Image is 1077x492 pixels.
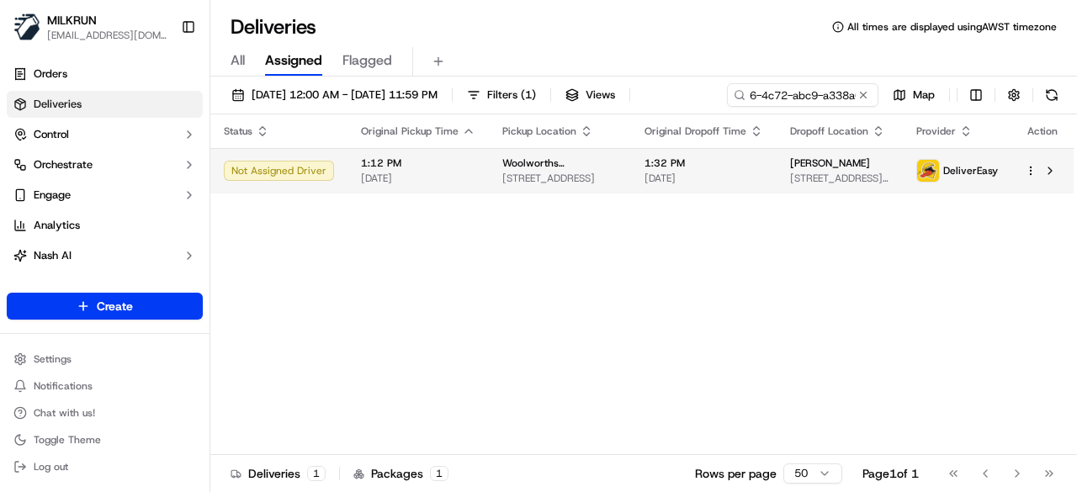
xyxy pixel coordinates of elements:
span: All [231,50,245,71]
span: Provider [916,124,956,138]
h1: Deliveries [231,13,316,40]
div: 1 [307,466,326,481]
button: Filters(1) [459,83,544,107]
span: [DATE] [361,172,475,185]
span: Analytics [34,218,80,233]
a: Orders [7,61,203,87]
span: Chat with us! [34,406,95,420]
div: Page 1 of 1 [862,465,919,482]
span: Orchestrate [34,157,93,172]
span: Flagged [342,50,392,71]
span: [STREET_ADDRESS][PERSON_NAME] [790,172,889,185]
span: Filters [487,87,536,103]
span: Assigned [265,50,322,71]
span: DeliverEasy [943,164,998,177]
span: [DATE] [645,172,763,185]
button: Log out [7,455,203,479]
div: 1 [430,466,448,481]
span: 1:32 PM [645,156,763,170]
input: Type to search [727,83,878,107]
button: Create [7,293,203,320]
span: Engage [34,188,71,203]
span: Deliveries [34,97,82,112]
button: [EMAIL_ADDRESS][DOMAIN_NAME] [47,29,167,42]
span: Original Dropoff Time [645,124,746,138]
span: Control [34,127,69,142]
span: Views [586,87,615,103]
div: Action [1025,124,1060,138]
span: Create [97,298,133,315]
a: Analytics [7,212,203,239]
span: Log out [34,460,68,473]
button: Refresh [1040,83,1064,107]
span: Woolworths Supermarket [GEOGRAPHIC_DATA] - [GEOGRAPHIC_DATA] [502,156,618,170]
p: Rows per page [695,465,777,482]
button: Engage [7,182,203,209]
span: ( 1 ) [521,87,536,103]
a: Deliveries [7,91,203,118]
div: Packages [353,465,448,482]
button: [DATE] 12:00 AM - [DATE] 11:59 PM [224,83,445,107]
div: Deliveries [231,465,326,482]
span: Orders [34,66,67,82]
button: Control [7,121,203,148]
button: Notifications [7,374,203,398]
img: MILKRUN [13,13,40,40]
button: MILKRUNMILKRUN[EMAIL_ADDRESS][DOMAIN_NAME] [7,7,174,47]
span: Original Pickup Time [361,124,459,138]
button: MILKRUN [47,12,97,29]
span: Notifications [34,379,93,393]
span: [DATE] 12:00 AM - [DATE] 11:59 PM [252,87,438,103]
span: Pickup Location [502,124,576,138]
span: Product Catalog [34,278,114,294]
span: Status [224,124,252,138]
span: Toggle Theme [34,433,101,447]
button: Settings [7,347,203,371]
span: 1:12 PM [361,156,475,170]
button: Map [885,83,942,107]
span: Dropoff Location [790,124,868,138]
img: delivereasy_logo.png [917,160,939,182]
button: Views [558,83,623,107]
button: Nash AI [7,242,203,269]
span: All times are displayed using AWST timezone [847,20,1057,34]
span: [PERSON_NAME] [790,156,870,170]
span: Map [913,87,935,103]
button: Toggle Theme [7,428,203,452]
button: Orchestrate [7,151,203,178]
span: Settings [34,352,72,366]
span: [STREET_ADDRESS] [502,172,618,185]
a: Product Catalog [7,272,203,299]
span: Nash AI [34,248,72,263]
button: Chat with us! [7,401,203,425]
